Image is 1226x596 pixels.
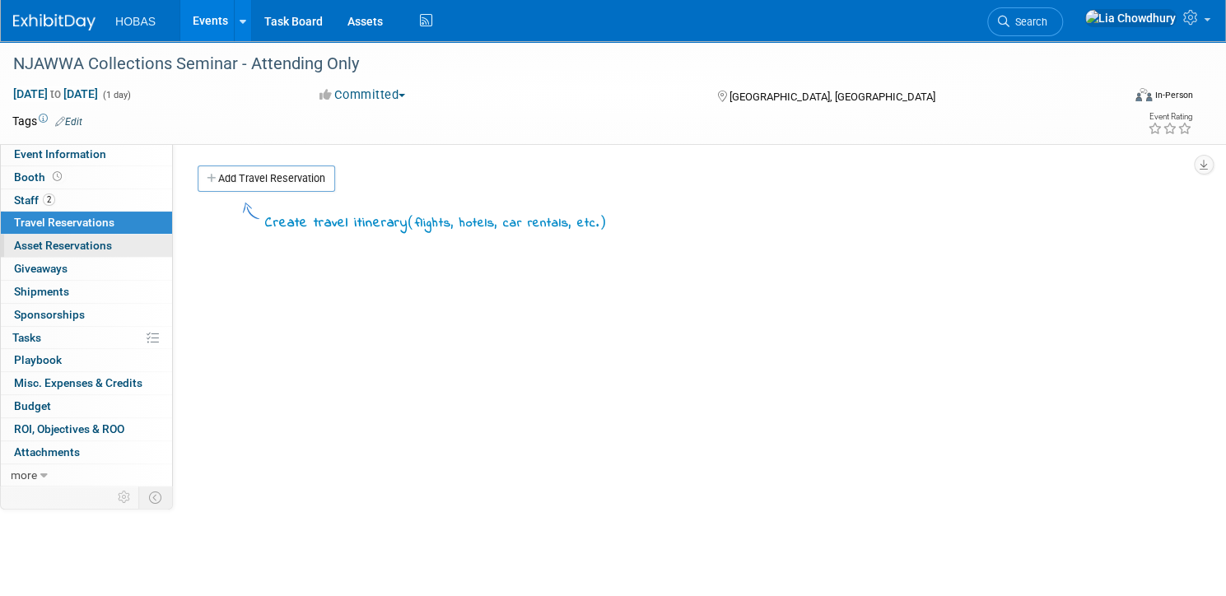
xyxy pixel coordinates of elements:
[1135,88,1152,101] img: Format-Inperson.png
[115,15,156,28] span: HOBAS
[14,399,51,412] span: Budget
[265,212,607,234] div: Create travel itinerary
[1009,16,1047,28] span: Search
[1,143,172,165] a: Event Information
[11,468,37,482] span: more
[1,418,172,440] a: ROI, Objectives & ROO
[408,213,415,230] span: (
[14,422,124,435] span: ROI, Objectives & ROO
[1084,9,1177,27] img: Lia Chowdhury
[14,445,80,459] span: Attachments
[599,213,607,230] span: )
[14,193,55,207] span: Staff
[730,91,935,103] span: [GEOGRAPHIC_DATA], [GEOGRAPHIC_DATA]
[14,239,112,252] span: Asset Reservations
[12,331,41,344] span: Tasks
[14,353,62,366] span: Playbook
[1,441,172,463] a: Attachments
[14,308,85,321] span: Sponsorships
[1,258,172,280] a: Giveaways
[314,86,412,104] button: Committed
[55,116,82,128] a: Edit
[1,212,172,234] a: Travel Reservations
[43,193,55,206] span: 2
[1,189,172,212] a: Staff2
[1,235,172,257] a: Asset Reservations
[1,372,172,394] a: Misc. Expenses & Credits
[13,14,96,30] img: ExhibitDay
[14,170,65,184] span: Booth
[1,395,172,417] a: Budget
[110,487,139,508] td: Personalize Event Tab Strip
[1,327,172,349] a: Tasks
[1148,113,1192,121] div: Event Rating
[7,49,1093,79] div: NJAWWA Collections Seminar - Attending Only
[1154,89,1193,101] div: In-Person
[12,113,82,129] td: Tags
[12,86,99,101] span: [DATE] [DATE]
[49,170,65,183] span: Booth not reserved yet
[1,166,172,189] a: Booth
[14,147,106,161] span: Event Information
[14,376,142,389] span: Misc. Expenses & Credits
[14,262,68,275] span: Giveaways
[198,165,335,192] a: Add Travel Reservation
[48,87,63,100] span: to
[1017,86,1193,110] div: Event Format
[1,281,172,303] a: Shipments
[14,216,114,229] span: Travel Reservations
[1,464,172,487] a: more
[139,487,173,508] td: Toggle Event Tabs
[987,7,1063,36] a: Search
[14,285,69,298] span: Shipments
[101,90,131,100] span: (1 day)
[415,214,599,232] span: flights, hotels, car rentals, etc.
[1,349,172,371] a: Playbook
[1,304,172,326] a: Sponsorships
